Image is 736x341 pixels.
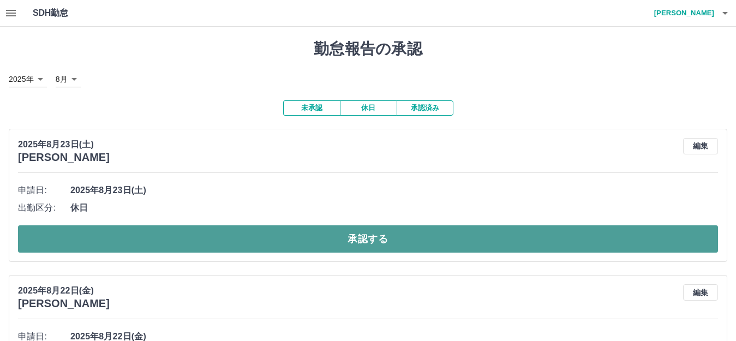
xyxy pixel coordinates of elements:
[70,201,718,214] span: 休日
[683,284,718,301] button: 編集
[340,100,397,116] button: 休日
[18,138,110,151] p: 2025年8月23日(土)
[18,284,110,297] p: 2025年8月22日(金)
[683,138,718,154] button: 編集
[70,184,718,197] span: 2025年8月23日(土)
[9,40,727,58] h1: 勤怠報告の承認
[18,151,110,164] h3: [PERSON_NAME]
[56,71,81,87] div: 8月
[18,225,718,253] button: 承認する
[18,297,110,310] h3: [PERSON_NAME]
[18,184,70,197] span: 申請日:
[9,71,47,87] div: 2025年
[18,201,70,214] span: 出勤区分:
[397,100,453,116] button: 承認済み
[283,100,340,116] button: 未承認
